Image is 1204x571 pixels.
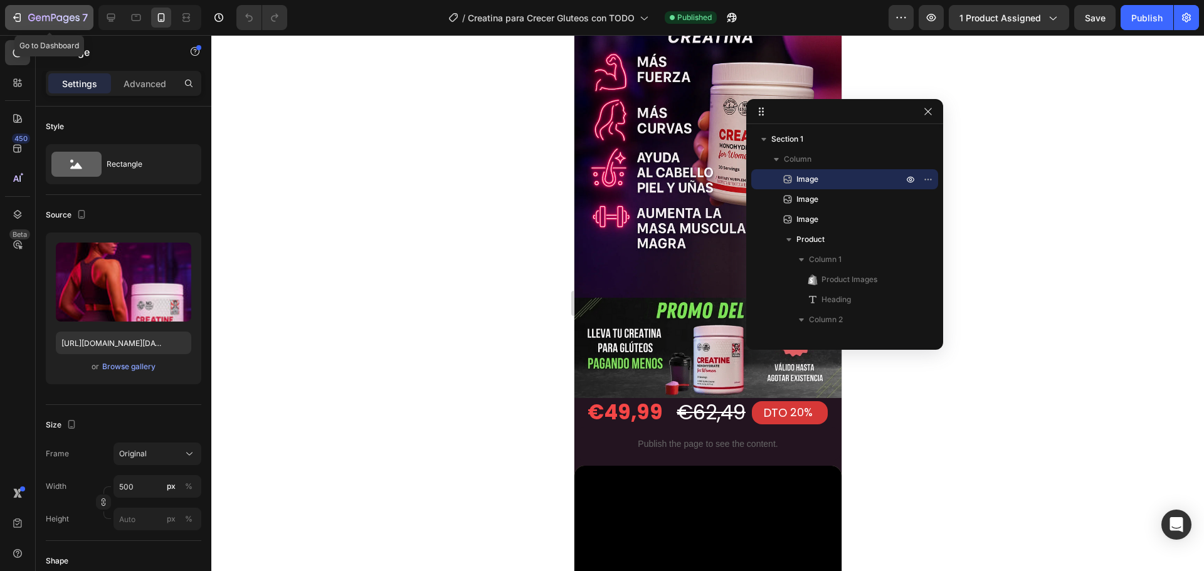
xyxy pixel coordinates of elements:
p: Settings [62,77,97,90]
span: Image [796,193,818,206]
input: px% [114,508,201,530]
button: Save [1074,5,1116,30]
label: Height [46,513,69,525]
span: Original [119,448,147,459]
span: Product [796,233,825,246]
p: Image [61,45,167,60]
span: Column [784,153,811,165]
label: Width [46,481,66,492]
div: px [167,513,176,525]
div: Shape [46,555,68,567]
div: Rectangle [107,150,183,179]
button: px [181,511,196,526]
button: 7 [5,5,93,30]
span: Save [1085,13,1106,23]
button: px [181,479,196,494]
img: preview-image [56,243,191,322]
div: Undo/Redo [236,5,287,30]
span: Published [677,12,712,23]
div: Beta [9,229,30,239]
span: Image [796,173,818,186]
div: Style [46,121,64,132]
button: Publish [1121,5,1173,30]
span: Image [796,213,818,226]
button: Browse gallery [102,360,156,373]
iframe: Design area [574,35,842,571]
div: px [167,481,176,492]
div: % [185,481,193,492]
p: Advanced [124,77,166,90]
div: Size [46,417,79,434]
label: Frame [46,448,69,459]
button: 1 product assigned [949,5,1069,30]
input: https://example.com/image.jpg [56,332,191,354]
span: Heading [821,293,851,306]
span: Row 3 cols [821,333,860,346]
span: Column 1 [809,253,842,266]
div: Source [46,207,89,224]
span: Creatina para Crecer Gluteos con TODO [468,11,635,24]
span: Column 2 [809,313,843,326]
button: Original [114,443,201,465]
div: Publish [1131,11,1163,24]
span: 1 product assigned [959,11,1041,24]
button: % [164,479,179,494]
span: Section 1 [771,133,803,145]
p: 7 [82,10,88,25]
span: Product Images [821,273,877,286]
div: 450 [12,134,30,144]
input: px% [114,475,201,498]
span: / [462,11,465,24]
div: Open Intercom Messenger [1161,510,1191,540]
span: or [92,359,99,374]
button: % [164,511,179,526]
div: % [185,513,193,525]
